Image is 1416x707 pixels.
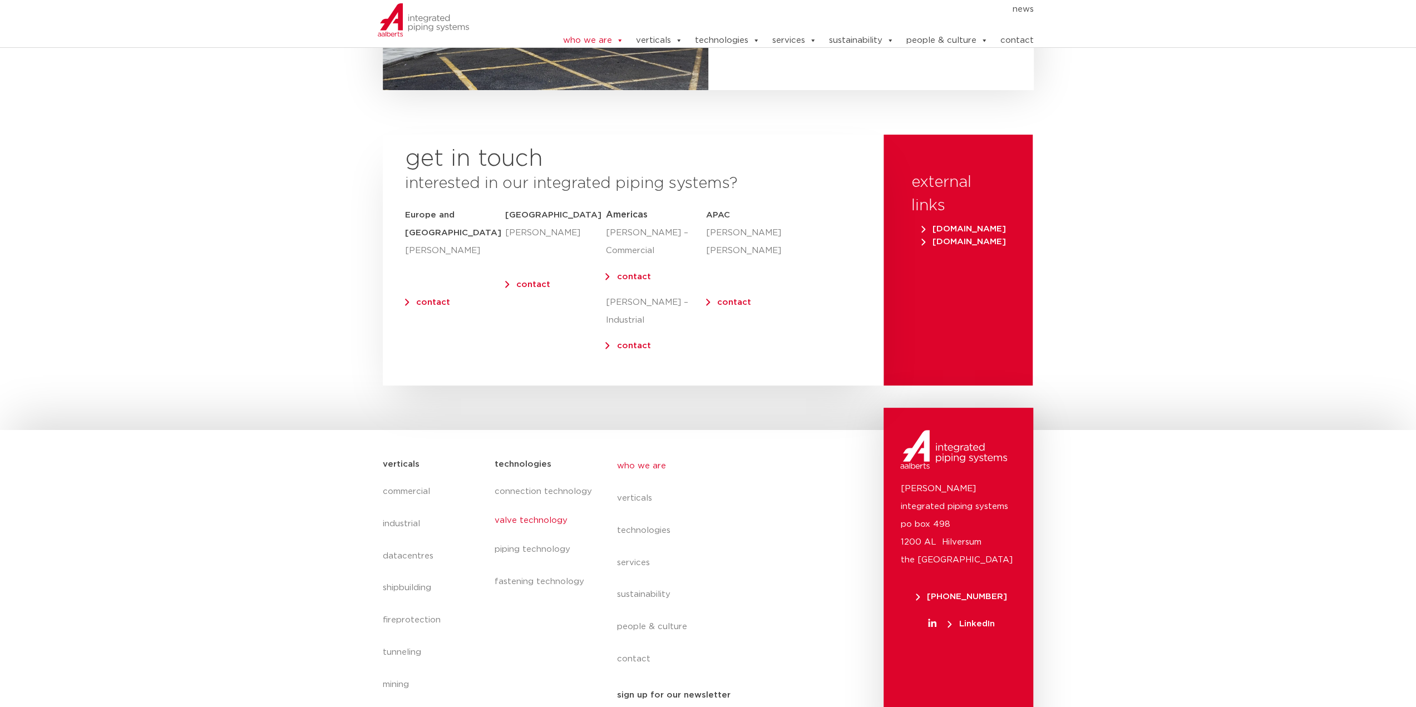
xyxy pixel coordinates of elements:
nav: Menu [494,476,594,598]
nav: Menu [529,1,1034,18]
span: [PHONE_NUMBER] [916,592,1007,601]
h5: [GEOGRAPHIC_DATA] [505,206,605,224]
a: connection technology [494,476,594,508]
a: contact [616,273,650,281]
a: contact [617,643,821,675]
a: datacentres [383,540,483,572]
a: sustainability [617,579,821,611]
a: technologies [694,29,759,52]
a: fastening technology [494,566,594,598]
a: people & culture [906,29,988,52]
nav: Menu [617,450,821,676]
h5: APAC [706,206,767,224]
a: shipbuilding [383,572,483,604]
a: commercial [383,476,483,508]
a: industrial [383,508,483,540]
h5: verticals [383,456,420,473]
a: verticals [635,29,682,52]
h5: sign up for our newsletter [617,686,731,704]
a: tunneling [383,636,483,669]
p: [PERSON_NAME] [405,242,505,260]
h5: technologies [494,456,551,473]
a: people & culture [617,611,821,643]
p: [PERSON_NAME] – Commercial [605,224,705,260]
p: [PERSON_NAME] integrated piping systems po box 498 1200 AL Hilversum the [GEOGRAPHIC_DATA] [900,480,1017,569]
a: technologies [617,515,821,547]
a: who we are [563,29,623,52]
p: [PERSON_NAME] [PERSON_NAME] [706,224,767,260]
a: valve technology [494,508,594,533]
a: [PHONE_NUMBER] [900,592,1022,601]
a: [DOMAIN_NAME] [917,238,1010,246]
h3: interested in our integrated piping systems? [405,172,861,195]
p: [PERSON_NAME] [505,224,605,242]
a: piping technology [494,533,594,566]
h3: external links [911,171,1005,217]
a: LinkedIn [900,620,1022,628]
span: Americas [605,210,647,219]
a: contact [1000,29,1033,52]
p: [PERSON_NAME] – Industrial [605,294,705,329]
a: contact [416,298,450,306]
span: LinkedIn [948,620,994,628]
a: verticals [617,482,821,515]
a: services [617,547,821,579]
h2: get in touch [405,146,543,172]
a: who we are [617,450,821,482]
a: contact [616,342,650,350]
a: [DOMAIN_NAME] [917,225,1010,233]
span: [DOMAIN_NAME] [921,238,1006,246]
span: [DOMAIN_NAME] [921,225,1006,233]
a: services [772,29,816,52]
a: fireprotection [383,604,483,636]
strong: Europe and [GEOGRAPHIC_DATA] [405,211,501,237]
a: mining [383,669,483,701]
a: contact [516,280,550,289]
a: contact [717,298,751,306]
a: sustainability [828,29,894,52]
a: news [1012,1,1033,18]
